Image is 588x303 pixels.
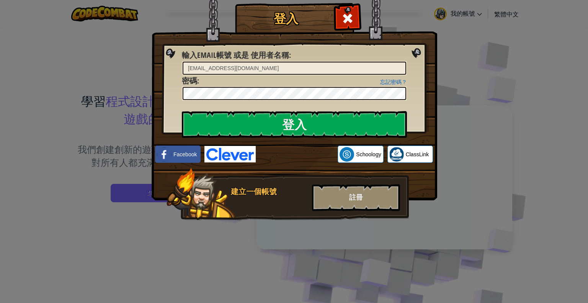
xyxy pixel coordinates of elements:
h1: 登入 [237,12,335,25]
span: ClassLink [406,151,429,158]
div: 建立一個帳號 [231,186,307,197]
span: Schoology [356,151,381,158]
span: 輸入Email帳號 或是 使用者名稱 [182,50,289,60]
input: 登入 [182,111,407,138]
label: : [182,50,291,61]
label: : [182,75,199,87]
div: 註冊 [312,184,400,211]
img: classlink-logo-small.png [389,147,404,162]
img: schoology.png [340,147,354,162]
span: Facebook [173,151,197,158]
img: clever-logo-blue.png [204,146,256,162]
span: 密碼 [182,75,197,86]
iframe: 「使用 Google 帳戶登入」按鈕 [256,146,338,163]
img: facebook_small.png [157,147,171,162]
a: 忘記密碼？ [380,79,407,85]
